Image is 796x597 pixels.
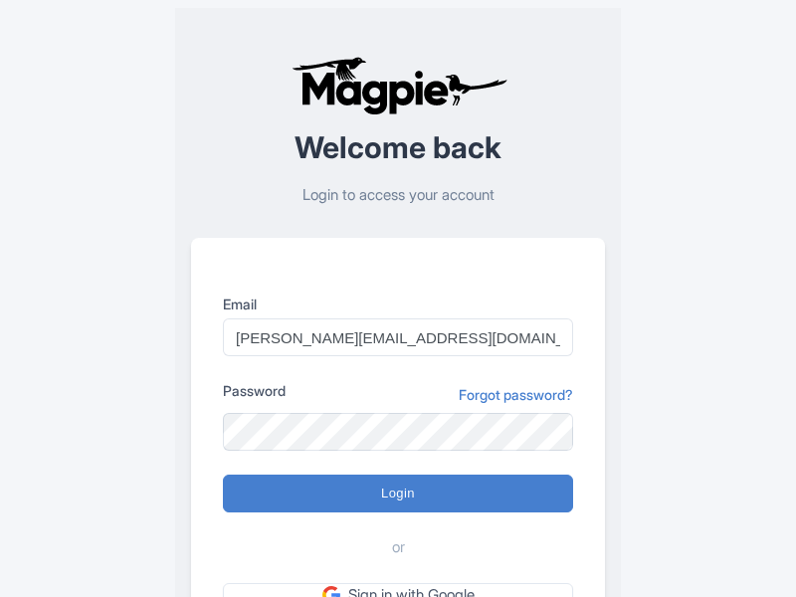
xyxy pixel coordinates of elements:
span: or [392,536,405,559]
input: Login [223,475,573,512]
input: you@example.com [223,318,573,356]
label: Email [223,294,573,314]
h2: Welcome back [191,131,605,164]
img: logo-ab69f6fb50320c5b225c76a69d11143b.png [287,56,510,115]
label: Password [223,380,286,401]
p: Login to access your account [191,184,605,207]
a: Forgot password? [459,384,573,405]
